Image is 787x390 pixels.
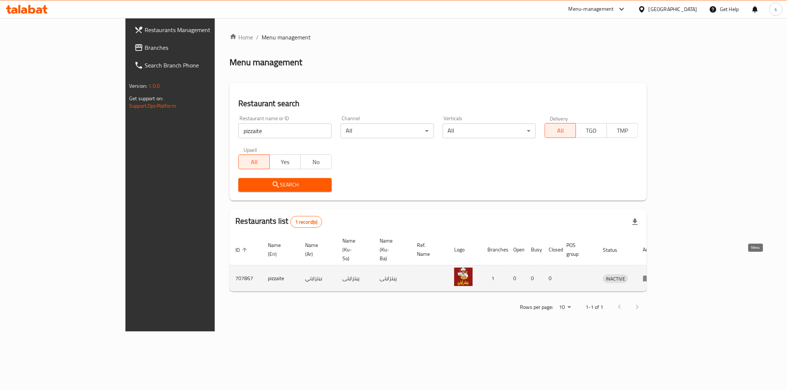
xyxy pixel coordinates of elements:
[637,234,662,265] th: Action
[548,125,573,136] span: All
[543,265,560,292] td: 0
[128,21,257,39] a: Restaurants Management
[238,178,332,192] button: Search
[242,157,267,167] span: All
[545,123,576,138] button: All
[342,236,365,263] span: Name (Ku-So)
[443,123,536,138] div: All
[374,265,411,292] td: پیتزایتی
[145,25,251,34] span: Restaurants Management
[244,147,257,152] label: Upsell
[128,56,257,74] a: Search Branch Phone
[525,234,543,265] th: Busy
[336,265,374,292] td: پیتزایتی
[603,275,628,283] span: INACTIVE
[507,265,525,292] td: 0
[268,241,290,258] span: Name (En)
[481,234,507,265] th: Branches
[262,265,299,292] td: pizzaite
[586,303,603,312] p: 1-1 of 1
[256,33,259,42] li: /
[556,302,574,313] div: Rows per page:
[129,101,176,111] a: Support.OpsPlatform
[566,241,588,258] span: POS group
[607,123,638,138] button: TMP
[145,61,251,70] span: Search Branch Phone
[290,216,322,228] div: Total records count
[576,123,607,138] button: TGO
[610,125,635,136] span: TMP
[291,219,322,226] span: 1 record(s)
[235,216,322,228] h2: Restaurants list
[454,268,473,286] img: pizzaite
[300,154,332,169] button: No
[235,246,249,254] span: ID
[626,213,644,231] div: Export file
[569,5,614,14] div: Menu-management
[774,5,777,13] span: s
[305,241,328,258] span: Name (Ar)
[299,265,336,292] td: بيتزايتي
[649,5,697,13] div: [GEOGRAPHIC_DATA]
[520,303,553,312] p: Rows per page:
[448,234,481,265] th: Logo
[129,94,163,103] span: Get support on:
[380,236,402,263] span: Name (Ku-Ba)
[128,39,257,56] a: Branches
[417,241,439,258] span: Ref. Name
[145,43,251,52] span: Branches
[269,154,301,169] button: Yes
[238,123,332,138] input: Search for restaurant name or ID..
[550,116,568,121] label: Delivery
[579,125,604,136] span: TGO
[507,234,525,265] th: Open
[129,81,147,91] span: Version:
[481,265,507,292] td: 1
[229,56,302,68] h2: Menu management
[543,234,560,265] th: Closed
[244,180,326,189] span: Search
[262,33,311,42] span: Menu management
[304,157,329,167] span: No
[341,123,434,138] div: All
[525,265,543,292] td: 0
[238,154,270,169] button: All
[229,33,647,42] nav: breadcrumb
[238,98,638,109] h2: Restaurant search
[148,81,160,91] span: 1.0.0
[229,234,662,292] table: enhanced table
[603,246,627,254] span: Status
[273,157,298,167] span: Yes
